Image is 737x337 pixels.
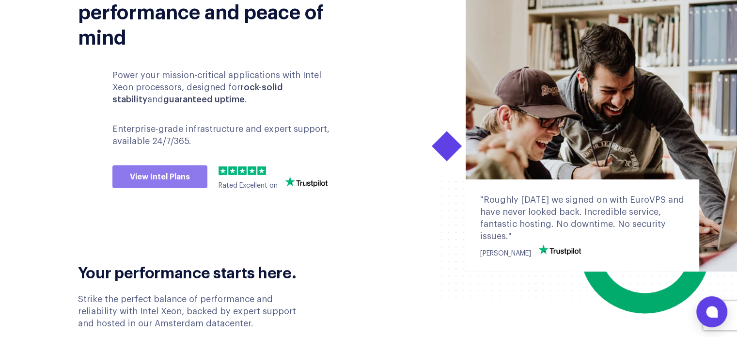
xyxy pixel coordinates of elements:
img: 5 [257,166,266,175]
span: Rated Excellent on [219,182,278,189]
p: Enterprise-grade infrastructure and expert support, available 24/7/365. [112,123,342,147]
div: "Roughly [DATE] we signed on with EuroVPS and have never looked back. Incredible service, fantast... [480,194,685,243]
span: [PERSON_NAME] [480,250,531,257]
a: View Intel Plans [112,165,207,189]
button: Open chat window [696,296,727,327]
p: Power your mission-critical applications with Intel Xeon processors, designed for and . [112,69,342,106]
img: 4 [248,166,256,175]
b: rock-solid stability [112,83,283,104]
img: 3 [238,166,247,175]
h2: Your performance starts here. [78,262,312,281]
b: guaranteed uptime [163,95,245,104]
img: 2 [228,166,237,175]
img: 1 [219,166,227,175]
